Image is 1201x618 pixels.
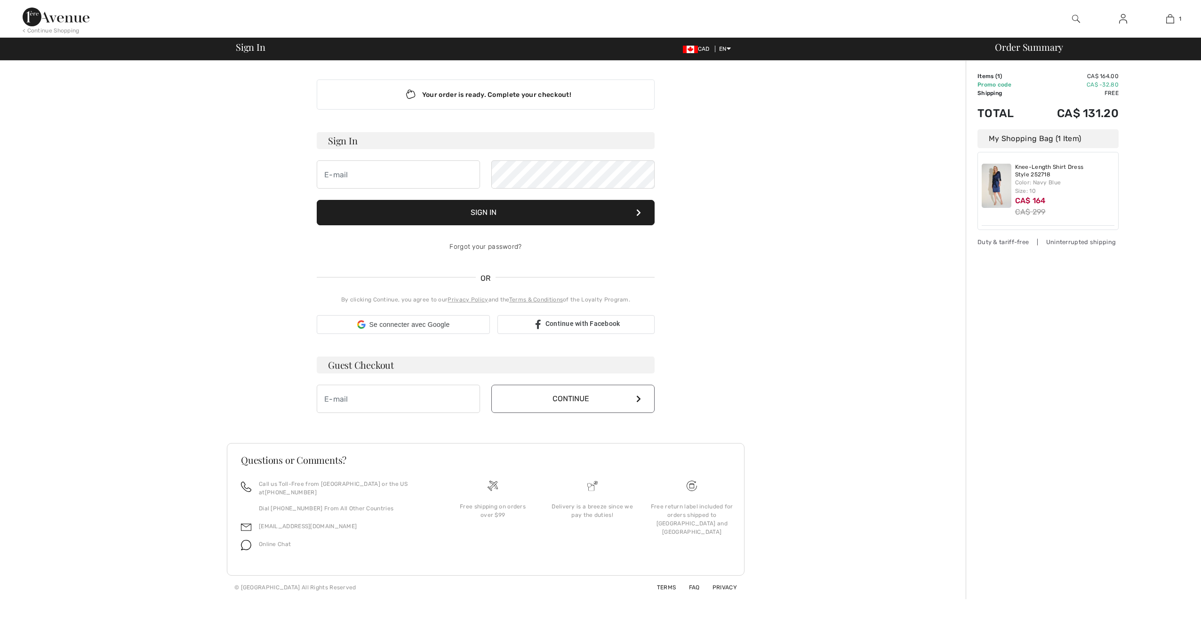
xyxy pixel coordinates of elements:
[678,584,700,591] a: FAQ
[545,320,620,327] span: Continue with Facebook
[683,46,713,52] span: CAD
[1147,13,1193,24] a: 1
[241,455,730,465] h3: Questions or Comments?
[317,132,655,149] h3: Sign In
[241,482,251,492] img: call
[234,583,356,592] div: © [GEOGRAPHIC_DATA] All Rights Reserved
[241,522,251,532] img: email
[701,584,737,591] a: Privacy
[977,72,1030,80] td: Items ( )
[1030,97,1119,129] td: CA$ 131.20
[649,502,734,536] div: Free return label included for orders shipped to [GEOGRAPHIC_DATA] and [GEOGRAPHIC_DATA]
[1015,164,1115,178] a: Knee-Length Shirt Dress Style 252718
[241,540,251,550] img: chat
[1015,178,1115,195] div: Color: Navy Blue Size: 10
[488,481,498,491] img: Free shipping on orders over $99
[317,385,480,413] input: E-mail
[977,97,1030,129] td: Total
[509,296,563,303] a: Terms & Conditions
[317,200,655,225] button: Sign In
[449,243,521,251] a: Forgot your password?
[476,273,496,284] span: OR
[1030,72,1119,80] td: CA$ 164.00
[259,523,357,530] a: [EMAIL_ADDRESS][DOMAIN_NAME]
[1072,13,1080,24] img: search the website
[265,489,317,496] a: [PHONE_NUMBER]
[317,315,490,334] div: Se connecter avec Google
[317,160,480,189] input: E-mail
[317,295,655,304] div: By clicking Continue, you agree to our and the of the Loyalty Program.
[23,8,89,26] img: 1ère Avenue
[1112,13,1135,25] a: Sign In
[719,46,731,52] span: EN
[984,42,1195,52] div: Order Summary
[977,80,1030,89] td: Promo code
[369,320,450,330] span: Se connecter avec Google
[977,238,1119,246] div: Duty & tariff-free | Uninterrupted shipping
[259,504,432,513] p: Dial [PHONE_NUMBER] From All Other Countries
[1166,13,1174,24] img: My Bag
[317,357,655,373] h3: Guest Checkout
[23,26,80,35] div: < Continue Shopping
[448,296,488,303] a: Privacy Policy
[587,481,598,491] img: Delivery is a breeze since we pay the duties!
[259,480,432,497] p: Call us Toll-Free from [GEOGRAPHIC_DATA] or the US at
[450,502,535,519] div: Free shipping on orders over $99
[1030,89,1119,97] td: Free
[1179,15,1181,23] span: 1
[997,73,1000,79] span: 1
[1030,80,1119,89] td: CA$ -32.80
[1119,13,1127,24] img: My Info
[1015,207,1046,216] s: CA$ 299
[1015,196,1046,205] span: CA$ 164
[982,164,1011,208] img: Knee-Length Shirt Dress Style 252718
[259,541,291,547] span: Online Chat
[977,89,1030,97] td: Shipping
[550,502,635,519] div: Delivery is a breeze since we pay the duties!
[687,481,697,491] img: Free shipping on orders over $99
[497,315,655,334] a: Continue with Facebook
[491,385,655,413] button: Continue
[683,46,698,53] img: Canadian Dollar
[317,79,655,110] div: Your order is ready. Complete your checkout!
[977,129,1119,148] div: My Shopping Bag (1 Item)
[236,42,265,52] span: Sign In
[646,584,676,591] a: Terms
